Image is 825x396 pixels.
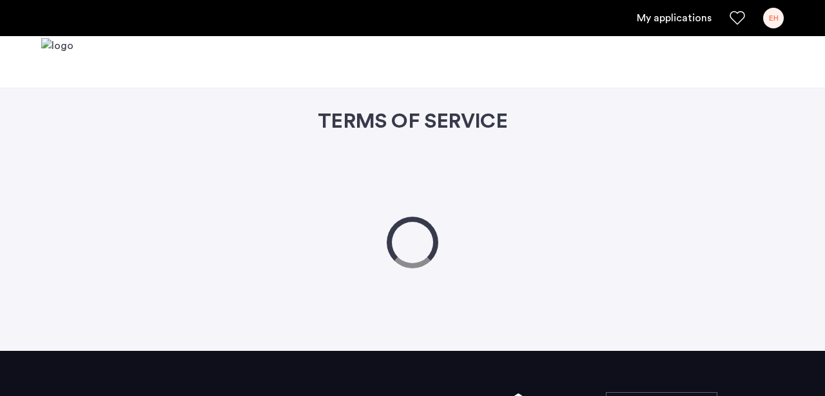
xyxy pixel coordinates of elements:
[26,108,799,134] h1: TERMS OF SERVICE
[771,344,812,383] iframe: chat widget
[41,38,73,86] img: logo
[763,8,784,28] div: EH
[41,38,73,86] a: Cazamio logo
[730,10,745,26] a: Favorites
[637,10,712,26] a: My application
